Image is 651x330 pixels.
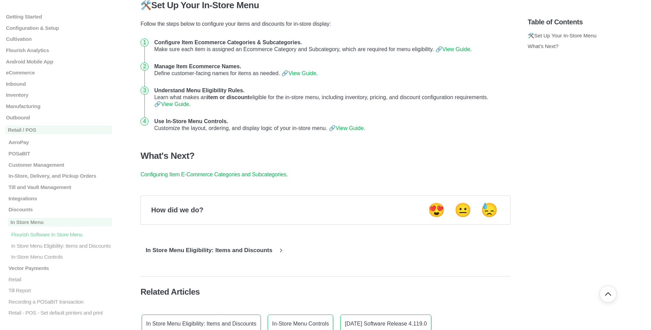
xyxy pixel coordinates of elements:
p: Retail [8,276,112,282]
a: View Guide [336,125,364,131]
p: Till and Vault Management [8,184,112,190]
a: Retail / POS [5,126,112,134]
button: Go back to top of document [600,285,617,303]
p: In Store Menu Eligibility: Items and Discounts [146,321,256,327]
p: In-Store Menu Controls [10,254,112,260]
a: In Store Menu Eligibility: Items and Discounts [5,243,112,249]
p: . [140,170,510,179]
a: Go to next article In Store Menu Eligibility: Items and Discounts [140,241,284,260]
a: Inventory [5,92,112,98]
a: In-Store, Delivery, and Pickup Orders [5,173,112,179]
a: Till and Vault Management [5,184,112,190]
button: Negative feedback button [479,202,500,219]
a: What's Next? [528,43,559,49]
li: Learn what makes an eligible for the in-store menu, including inventory, pricing, and discount co... [151,82,510,113]
strong: item or discount [207,94,249,100]
a: View Guide [442,46,470,52]
p: Till Report [8,287,112,293]
p: Integrations [8,196,112,201]
a: Configuring Item E-Commerce Categories and Subcategories [140,172,286,177]
a: Getting Started [5,14,112,20]
section: Table of Contents [528,7,646,320]
a: Integrations [5,196,112,201]
a: POSaBIT [5,151,112,156]
a: Cultivation [5,36,112,42]
p: In Store Menu Eligibility: Items and Discounts [140,247,277,254]
p: POSaBIT [8,151,112,156]
a: View Guide [288,70,316,76]
a: Recording a POSaBIT transaction [5,299,112,305]
a: Outbound [5,115,112,120]
p: Customer Management [8,162,112,168]
strong: Understand Menu Eligibility Rules. [154,87,244,93]
strong: Use In-Store Menu Controls. [154,118,228,124]
a: Retail - POS - Set default printers and print [5,310,112,316]
a: Retail [5,276,112,282]
strong: Manage Item Ecommerce Names. [154,63,241,69]
p: [DATE] Software Release 4.119.0 [345,321,427,327]
p: Discounts [8,207,112,212]
a: Discounts [5,207,112,212]
p: Retail - POS - Set default printers and print [8,310,112,316]
button: Positive feedback button [426,202,447,219]
a: In Store Menu [5,218,112,226]
a: Manufacturing [5,103,112,109]
a: AeroPay [5,140,112,145]
p: Recording a POSaBIT transaction [8,299,112,305]
p: Flourish Software In Store Menu [10,232,112,237]
p: In Store Menu [8,218,112,226]
a: 🛠️Set Up Your In-Store Menu [528,33,597,38]
a: In-Store Menu Controls [5,254,112,260]
li: Make sure each item is assigned an Ecommerce Category and Subcategory, which are required for men... [151,34,510,58]
a: Flourish Software In Store Menu [5,232,112,237]
a: Customer Management [5,162,112,168]
a: Vector Payments [5,265,112,271]
a: Till Report [5,287,112,293]
a: Android Mobile App [5,59,112,64]
a: View Guide [161,101,189,107]
h5: Table of Contents [528,18,646,26]
h3: What's Next? [140,151,510,161]
button: Neutral feedback button [452,202,474,219]
a: eCommerce [5,70,112,75]
a: Configuration & Setup [5,25,112,31]
p: AeroPay [8,140,112,145]
a: Inbound [5,81,112,87]
li: Customize the layout, ordering, and display logic of your in-store menu. 🔗 . [151,113,510,137]
strong: Configure Item Ecommerce Categories & Subcategories. [154,39,302,45]
a: Flourish Analytics [5,47,112,53]
li: Define customer-facing names for items as needed. 🔗 . [151,58,510,82]
p: In Store Menu Eligibility: Items and Discounts [10,243,112,249]
p: Follow the steps below to configure your items and discounts for in-store display: [140,20,510,28]
p: In-Store, Delivery, and Pickup Orders [8,173,112,179]
h4: Related Articles [140,287,510,297]
p: How did we do? [151,206,203,214]
p: In-Store Menu Controls [272,321,329,327]
p: Vector Payments [8,265,112,271]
